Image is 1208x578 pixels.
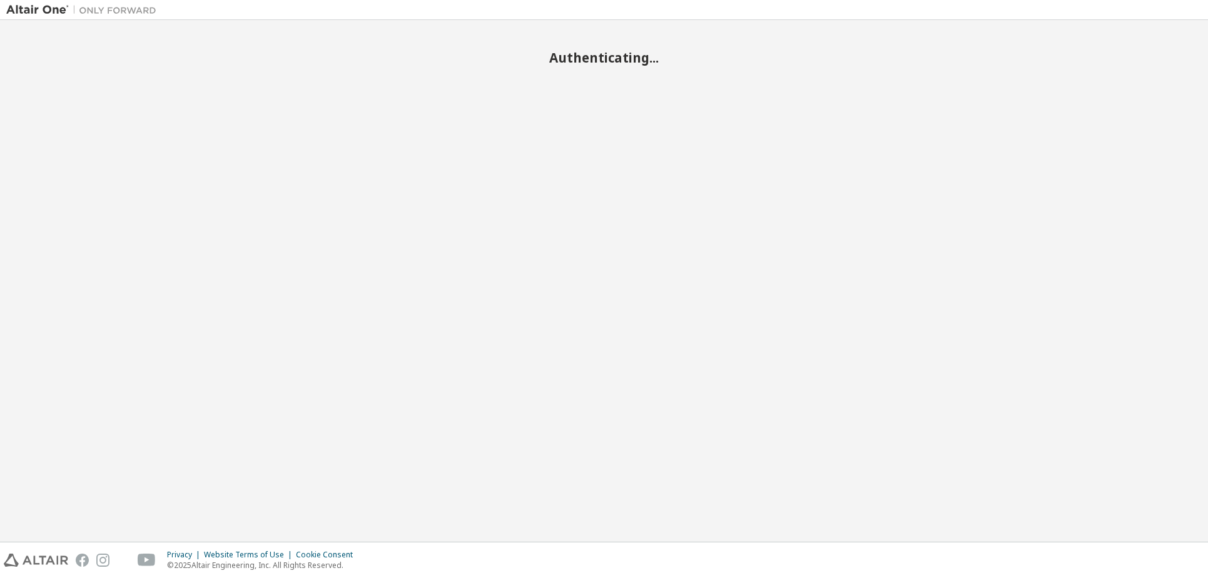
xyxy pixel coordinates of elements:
img: Altair One [6,4,163,16]
img: facebook.svg [76,554,89,567]
div: Website Terms of Use [204,550,296,560]
img: altair_logo.svg [4,554,68,567]
p: © 2025 Altair Engineering, Inc. All Rights Reserved. [167,560,360,570]
div: Cookie Consent [296,550,360,560]
h2: Authenticating... [6,49,1202,66]
div: Privacy [167,550,204,560]
img: youtube.svg [138,554,156,567]
img: instagram.svg [96,554,109,567]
